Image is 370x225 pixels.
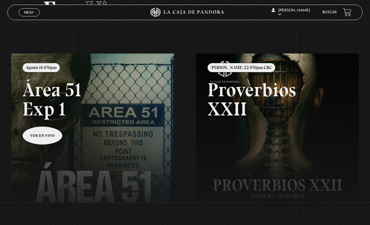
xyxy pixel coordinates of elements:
span: [PERSON_NAME] [271,9,310,16]
a: View your shopping cart [343,8,351,16]
a: Buscar [322,11,337,14]
span: Menu [24,11,34,14]
span: Cerrar [22,15,36,20]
